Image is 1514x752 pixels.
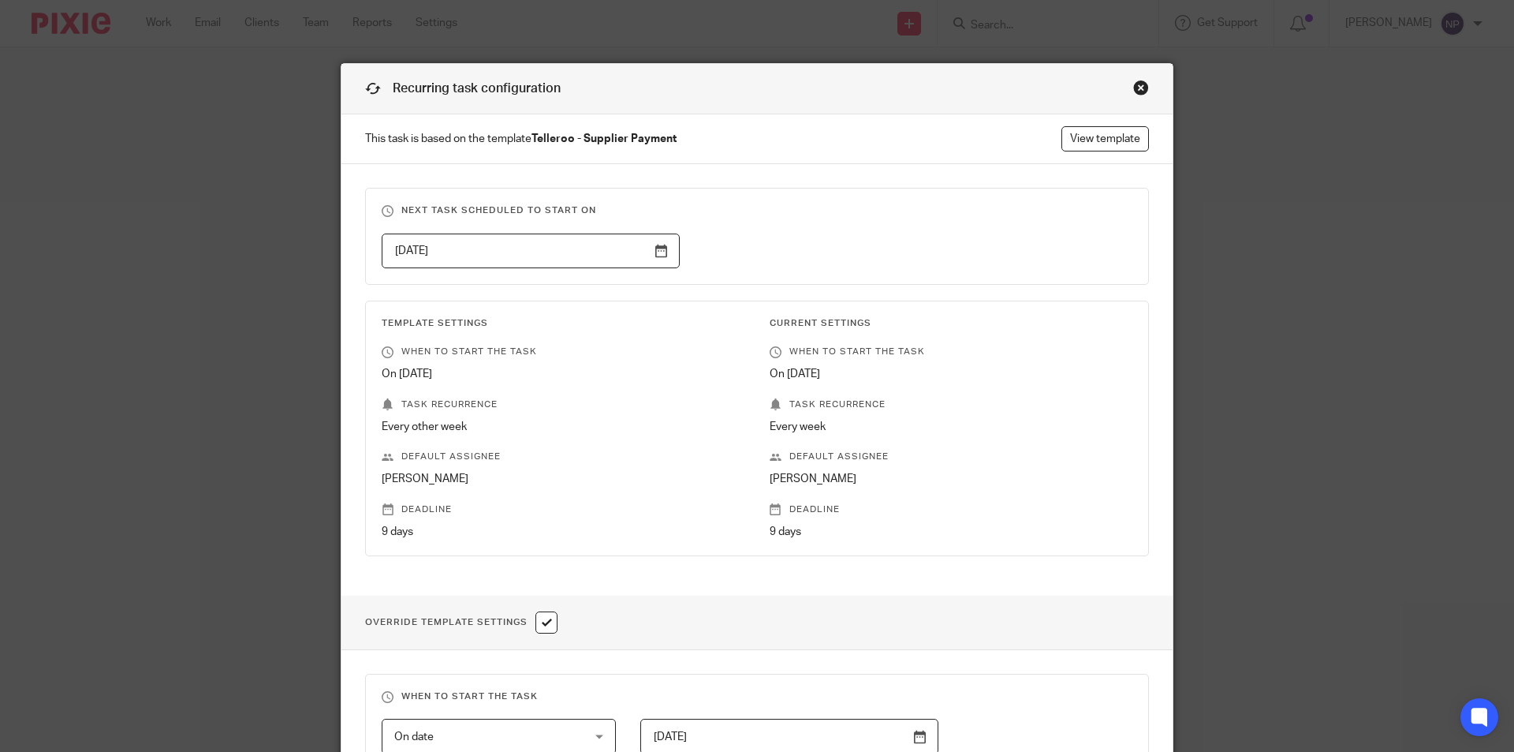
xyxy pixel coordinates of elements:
a: View template [1061,126,1149,152]
span: On date [394,731,434,743]
p: Task recurrence [770,398,1132,411]
p: When to start the task [382,346,744,358]
p: [PERSON_NAME] [770,471,1132,487]
p: Default assignee [382,451,744,463]
p: Every week [770,419,1132,435]
h1: Recurring task configuration [365,80,561,98]
p: [PERSON_NAME] [382,471,744,487]
h3: Next task scheduled to start on [382,204,1132,217]
h3: When to start the task [382,690,1132,703]
div: Close this dialog window [1133,80,1149,95]
h1: Override Template Settings [365,612,557,634]
p: When to start the task [770,346,1132,358]
p: 9 days [382,524,744,540]
span: This task is based on the template [365,131,677,147]
p: Task recurrence [382,398,744,411]
h3: Current Settings [770,317,1132,330]
p: Deadline [382,503,744,516]
p: Default assignee [770,451,1132,463]
p: 9 days [770,524,1132,540]
p: On [DATE] [770,366,1132,382]
p: Deadline [770,503,1132,516]
p: Every other week [382,419,744,435]
h3: Template Settings [382,317,744,330]
p: On [DATE] [382,366,744,382]
strong: Telleroo - Supplier Payment [531,133,677,144]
